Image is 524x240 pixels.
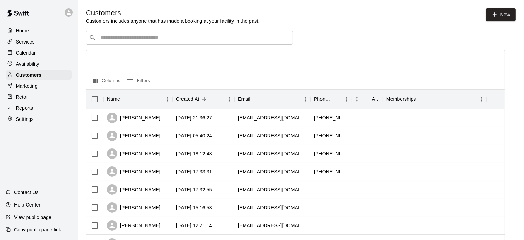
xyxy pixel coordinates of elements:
a: New [486,8,516,21]
div: [PERSON_NAME] [107,131,160,141]
div: +12818252727 [314,150,348,157]
p: Settings [16,116,34,123]
button: Sort [416,94,426,104]
div: Created At [176,89,199,109]
div: Age [352,89,383,109]
a: Customers [6,70,72,80]
div: 2025-08-13 18:12:48 [176,150,212,157]
div: Name [103,89,172,109]
div: [PERSON_NAME] [107,220,160,231]
a: Home [6,26,72,36]
div: [PERSON_NAME] [107,202,160,213]
div: 2025-08-10 12:21:14 [176,222,212,229]
h5: Customers [86,8,260,18]
button: Select columns [92,76,122,87]
div: [PERSON_NAME] [107,166,160,177]
div: Age [372,89,379,109]
div: 2025-08-14 05:40:24 [176,132,212,139]
div: escamilla9118@yahoo.com [238,114,307,121]
button: Menu [342,94,352,104]
a: Calendar [6,48,72,58]
div: [PERSON_NAME] [107,148,160,159]
p: Copy public page link [14,226,61,233]
a: Settings [6,114,72,124]
div: ickes18@hotmail.com [238,204,307,211]
p: Calendar [16,49,36,56]
button: Menu [476,94,486,104]
div: Memberships [386,89,416,109]
div: aj@tpcindl.com [238,222,307,229]
div: +12819178224 [314,114,348,121]
div: Phone Number [314,89,332,109]
p: Home [16,27,29,34]
a: Services [6,37,72,47]
div: 2025-08-13 17:33:31 [176,168,212,175]
div: Search customers by name or email [86,31,293,45]
p: Contact Us [14,189,39,196]
a: Retail [6,92,72,102]
div: [PERSON_NAME] [107,184,160,195]
div: Phone Number [310,89,352,109]
p: Retail [16,94,29,100]
p: Marketing [16,83,38,89]
p: Services [16,38,35,45]
div: 2025-08-14 21:36:27 [176,114,212,121]
div: [PERSON_NAME] [107,113,160,123]
button: Sort [120,94,130,104]
div: mistylynndolgner@gmail.com [238,168,307,175]
button: Show filters [125,76,152,87]
button: Menu [224,94,235,104]
button: Menu [352,94,362,104]
a: Reports [6,103,72,113]
div: Email [238,89,250,109]
button: Sort [332,94,342,104]
button: Sort [199,94,209,104]
button: Menu [162,94,172,104]
div: wendyd29@gmail.com [238,150,307,157]
p: Availability [16,60,39,67]
button: Menu [300,94,310,104]
div: +15099912045 [314,132,348,139]
div: Email [235,89,310,109]
p: Customers [16,71,41,78]
button: Sort [250,94,260,104]
a: Availability [6,59,72,69]
div: Name [107,89,120,109]
a: Marketing [6,81,72,91]
div: Created At [172,89,235,109]
div: annigraceoberg@gmail.com [238,132,307,139]
div: 2025-08-13 17:32:55 [176,186,212,193]
div: Memberships [383,89,486,109]
p: Customers includes anyone that has made a booking at your facility in the past. [86,18,260,25]
p: Help Center [14,201,40,208]
div: dorosco34@gmail.com [238,186,307,193]
div: +12813803909 [314,168,348,175]
div: 2025-08-10 15:16:53 [176,204,212,211]
button: Sort [362,94,372,104]
p: View public page [14,214,51,221]
p: Reports [16,105,33,112]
